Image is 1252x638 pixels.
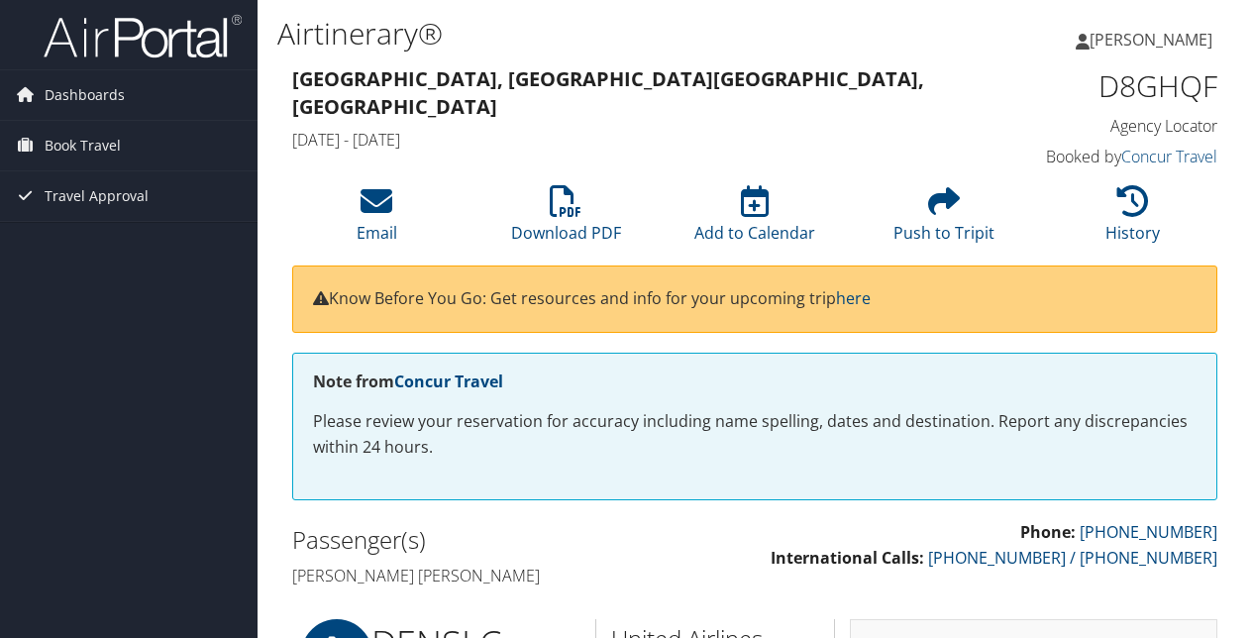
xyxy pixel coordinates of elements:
h4: Booked by [1008,146,1217,167]
a: Download PDF [511,196,621,244]
a: [PHONE_NUMBER] / [PHONE_NUMBER] [928,547,1217,569]
strong: [GEOGRAPHIC_DATA], [GEOGRAPHIC_DATA] [GEOGRAPHIC_DATA], [GEOGRAPHIC_DATA] [292,65,924,120]
h1: D8GHQF [1008,65,1217,107]
h2: Passenger(s) [292,523,740,557]
h1: Airtinerary® [277,13,914,54]
h4: [PERSON_NAME] [PERSON_NAME] [292,565,740,586]
a: Concur Travel [1121,146,1217,167]
img: airportal-logo.png [44,13,242,59]
a: here [836,287,871,309]
span: Book Travel [45,121,121,170]
strong: Phone: [1020,521,1076,543]
a: Email [357,196,397,244]
span: Travel Approval [45,171,149,221]
strong: Note from [313,371,503,392]
a: Add to Calendar [694,196,815,244]
a: [PHONE_NUMBER] [1080,521,1217,543]
span: [PERSON_NAME] [1090,29,1212,51]
p: Please review your reservation for accuracy including name spelling, dates and destination. Repor... [313,409,1197,460]
a: Push to Tripit [893,196,994,244]
strong: International Calls: [771,547,924,569]
h4: [DATE] - [DATE] [292,129,979,151]
a: Concur Travel [394,371,503,392]
p: Know Before You Go: Get resources and info for your upcoming trip [313,286,1197,312]
a: [PERSON_NAME] [1076,10,1232,69]
span: Dashboards [45,70,125,120]
h4: Agency Locator [1008,115,1217,137]
a: History [1105,196,1160,244]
